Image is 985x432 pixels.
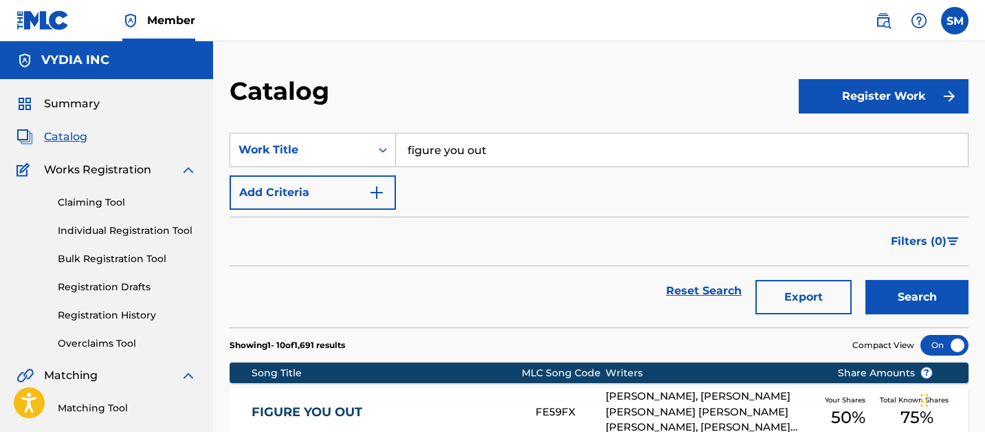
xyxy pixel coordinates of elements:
button: Filters (0) [883,224,969,259]
a: FIGURE YOU OUT [252,404,517,420]
span: Share Amounts [838,366,933,380]
img: 9d2ae6d4665cec9f34b9.svg [368,184,385,201]
a: Individual Registration Tool [58,224,197,238]
a: Registration Drafts [58,280,197,294]
a: Registration History [58,308,197,323]
img: Works Registration [16,162,34,178]
form: Search Form [230,133,969,327]
span: Catalog [44,129,87,145]
a: Matching Tool [58,401,197,415]
a: Overclaims Tool [58,336,197,351]
img: Accounts [16,52,33,69]
img: MLC Logo [16,10,69,30]
img: expand [180,162,197,178]
span: Matching [44,367,98,384]
a: Claiming Tool [58,195,197,210]
button: Register Work [799,79,969,114]
div: FE59FX [535,404,606,420]
button: Add Criteria [230,175,396,210]
div: Writers [606,366,816,380]
h2: Catalog [230,76,336,107]
div: User Menu [941,7,969,34]
a: Bulk Registration Tool [58,252,197,266]
iframe: Resource Center [947,257,985,367]
span: Works Registration [44,162,151,178]
img: Matching [16,367,34,384]
img: Top Rightsholder [122,12,139,29]
a: SummarySummary [16,96,100,112]
img: expand [180,367,197,384]
div: Song Title [252,366,521,380]
img: filter [947,237,959,246]
a: CatalogCatalog [16,129,87,145]
span: Filters ( 0 ) [891,233,947,250]
a: Public Search [870,7,897,34]
div: Help [905,7,933,34]
a: Reset Search [659,276,749,306]
span: Summary [44,96,100,112]
img: Catalog [16,129,33,145]
button: Export [755,280,852,314]
p: Showing 1 - 10 of 1,691 results [230,339,345,352]
div: Work Title [239,142,362,158]
img: search [875,12,892,29]
span: Total Known Shares [880,395,954,405]
span: 50 % [831,405,865,430]
img: f7272a7cc735f4ea7f67.svg [941,88,958,105]
img: Summary [16,96,33,112]
button: Search [865,280,969,314]
h5: VYDIA INC [41,52,109,68]
img: help [911,12,927,29]
iframe: Chat Widget [916,366,985,432]
div: Drag [920,380,929,421]
span: Compact View [852,339,914,352]
span: Member [147,12,195,28]
span: 75 % [900,405,933,430]
span: Your Shares [825,395,871,405]
div: MLC Song Code [522,366,606,380]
